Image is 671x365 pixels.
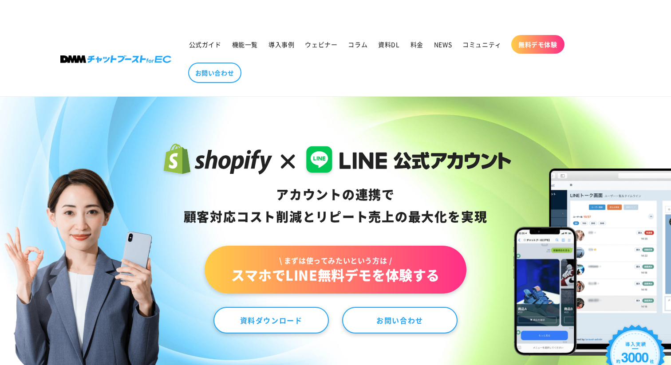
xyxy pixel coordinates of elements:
[160,184,512,228] div: アカウントの連携で 顧客対応コスト削減と リピート売上の 最大化を実現
[457,35,507,54] a: コミュニティ
[518,40,557,48] span: 無料デモ体験
[378,40,399,48] span: 資料DL
[511,35,564,54] a: 無料デモ体験
[213,307,329,334] a: 資料ダウンロード
[342,307,458,334] a: お問い合わせ
[205,246,466,294] a: \ まずは使ってみたいという方は /スマホでLINE無料デモを体験する
[263,35,300,54] a: 導入事例
[232,40,258,48] span: 機能一覧
[429,35,457,54] a: NEWS
[300,35,343,54] a: ウェビナー
[410,40,423,48] span: 料金
[405,35,429,54] a: 料金
[195,69,234,77] span: お問い合わせ
[348,40,367,48] span: コラム
[189,40,221,48] span: 公式ガイド
[227,35,263,54] a: 機能一覧
[373,35,405,54] a: 資料DL
[231,255,440,265] span: \ まずは使ってみたいという方は /
[343,35,373,54] a: コラム
[462,40,501,48] span: コミュニティ
[184,35,227,54] a: 公式ガイド
[268,40,294,48] span: 導入事例
[434,40,452,48] span: NEWS
[60,55,171,63] img: 株式会社DMM Boost
[188,63,241,83] a: お問い合わせ
[305,40,337,48] span: ウェビナー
